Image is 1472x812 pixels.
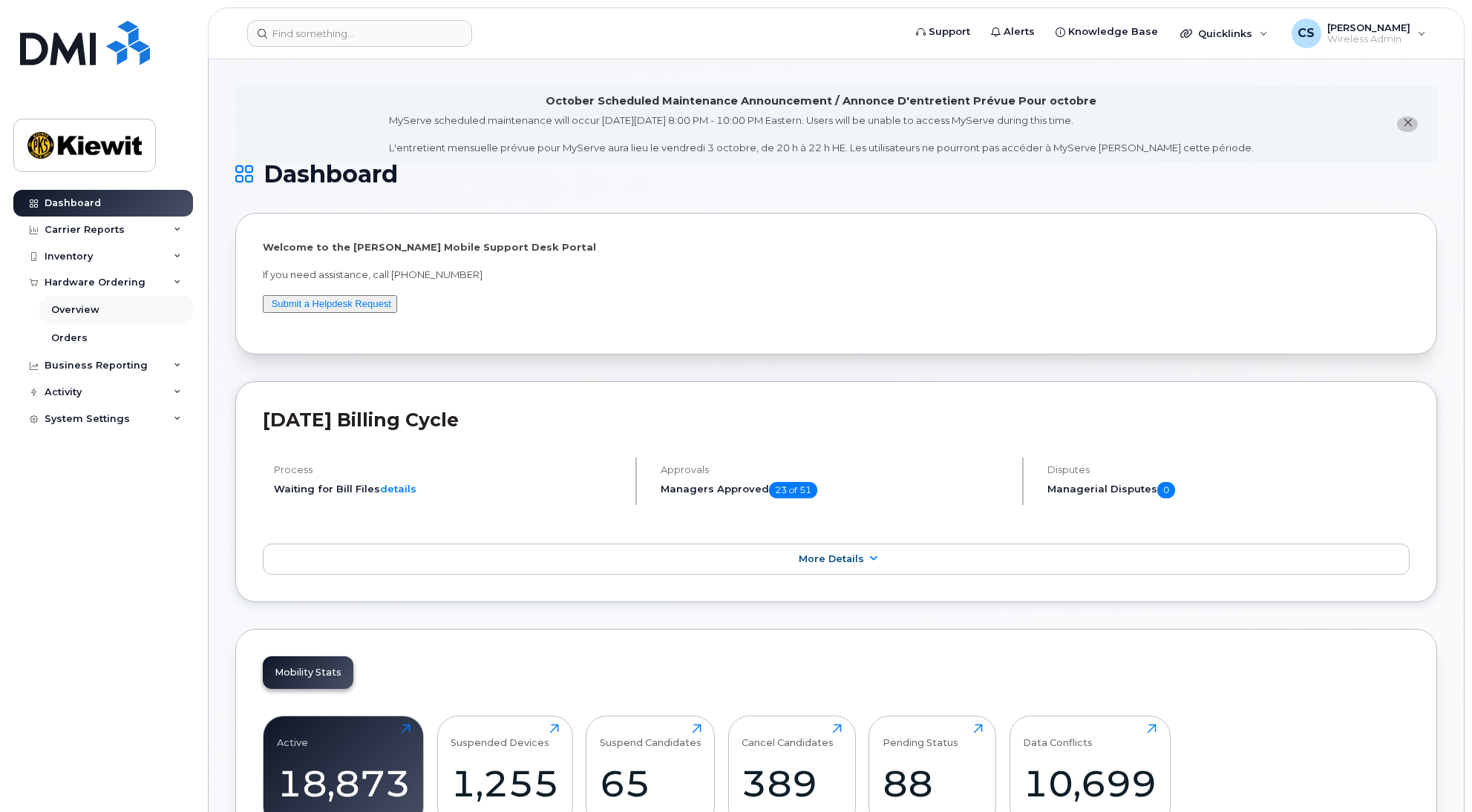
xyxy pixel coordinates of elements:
[661,464,1010,475] h4: Approvals
[1157,482,1175,498] span: 0
[264,163,398,185] span: Dashboard
[742,762,842,805] div: 389
[451,762,559,805] div: 1,255
[451,724,549,748] div: Suspended Devices
[742,724,834,748] div: Cancel Candidates
[263,240,1410,254] p: Welcome to the [PERSON_NAME] Mobile Support Desk Portal
[1023,724,1093,748] div: Data Conflicts
[883,762,983,805] div: 88
[1047,464,1410,475] h4: Disputes
[263,295,397,314] button: Submit a Helpdesk Request
[883,724,958,748] div: Pending Status
[274,464,623,475] h4: Process
[799,553,864,564] span: More Details
[263,268,1410,282] p: If you need assistance, call [PHONE_NUMBER]
[600,724,701,748] div: Suspend Candidates
[274,482,623,496] li: Waiting for Bill Files
[1397,116,1418,132] button: close notification
[272,298,391,309] a: Submit a Helpdesk Request
[277,762,410,805] div: 18,873
[600,762,701,805] div: 65
[1407,747,1461,801] iframe: Messenger Launcher
[263,409,1410,431] h2: [DATE] Billing Cycle
[380,483,416,495] a: details
[546,93,1096,109] div: October Scheduled Maintenance Announcement / Annonce D'entretient Prévue Pour octobre
[277,724,308,748] div: Active
[1047,482,1410,498] h5: Managerial Disputes
[769,482,817,498] span: 23 of 51
[1023,762,1157,805] div: 10,699
[389,113,1254,155] div: MyServe scheduled maintenance will occur [DATE][DATE] 8:00 PM - 10:00 PM Eastern. Users will be u...
[661,482,1010,498] h5: Managers Approved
